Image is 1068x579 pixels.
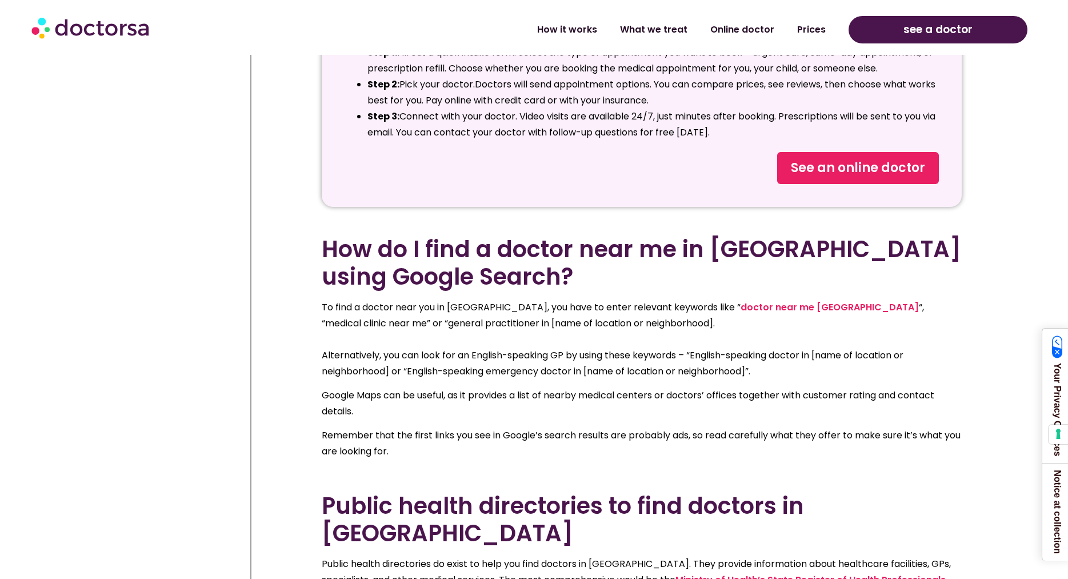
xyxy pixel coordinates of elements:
[367,77,939,109] li: Doctors will send appointment options. You can compare prices, see reviews, then choose what work...
[1052,336,1063,358] img: California Consumer Privacy Act (CCPA) Opt-Out Icon
[322,429,961,458] span: Remember that the first links you see in Google’s search results are probably ads, so read carefu...
[609,17,699,43] a: What we treat
[367,78,399,91] strong: Step 2:
[526,17,609,43] a: How it works
[399,78,475,91] span: Pick your doctor.
[367,110,399,123] strong: Step 3:
[699,17,786,43] a: Online doctor
[367,46,397,59] strong: Step 1:
[1049,425,1068,444] button: Your consent preferences for tracking technologies
[322,235,962,290] h2: How do I find a doctor near me in [GEOGRAPHIC_DATA] using Google Search?
[903,21,973,39] span: see a doctor
[786,17,837,43] a: Prices
[791,159,925,177] span: See an online doctor
[322,492,962,547] h2: Public health directories to find doctors in [GEOGRAPHIC_DATA]
[367,109,939,141] li: Connect with your doctor. Video visits are available 24/7, just minutes after booking. Prescripti...
[849,16,1027,43] a: see a doctor
[322,349,903,378] span: Alternatively, you can look for an English-speaking GP by using these keywords – “English-speakin...
[367,45,939,77] li: Fill out a quick intake form. Select the type of appointment you want to book – urgent care, same...
[277,17,838,43] nav: Menu
[322,301,924,330] span: To find a doctor near you in [GEOGRAPHIC_DATA], you have to enter relevant keywords like “ “, “me...
[322,389,934,418] span: Google Maps can be useful, as it provides a list of nearby medical centers or doctors’ offices to...
[741,301,919,314] a: doctor near me [GEOGRAPHIC_DATA]
[777,152,939,184] a: See an online doctor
